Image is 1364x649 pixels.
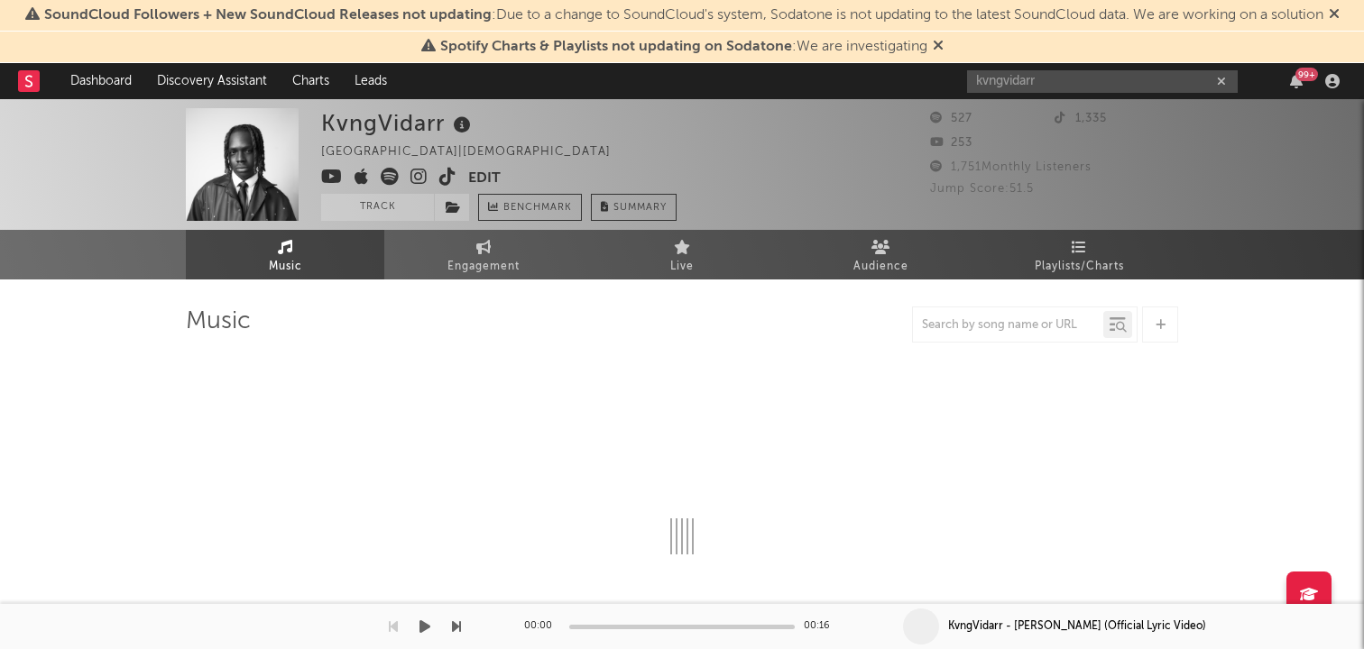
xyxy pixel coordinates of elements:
span: Playlists/Charts [1035,256,1124,278]
div: 99 + [1295,68,1318,81]
span: 527 [930,113,972,124]
span: 1,335 [1055,113,1107,124]
a: Playlists/Charts [980,230,1178,279]
span: Summary [613,203,667,213]
a: Music [186,230,384,279]
span: Dismiss [933,40,944,54]
span: Live [670,256,694,278]
div: 00:16 [804,616,840,637]
a: Engagement [384,230,583,279]
button: Track [321,194,434,221]
span: SoundCloud Followers + New SoundCloud Releases not updating [44,8,492,23]
span: 253 [930,137,972,149]
div: KvngVidarr - [PERSON_NAME] (Official Lyric Video) [948,618,1206,635]
a: Discovery Assistant [144,63,280,99]
a: Charts [280,63,342,99]
span: Audience [853,256,908,278]
span: : Due to a change to SoundCloud's system, Sodatone is not updating to the latest SoundCloud data.... [44,8,1323,23]
div: KvngVidarr [321,108,475,138]
button: 99+ [1290,74,1303,88]
span: 1,751 Monthly Listeners [930,161,1092,173]
span: Music [269,256,302,278]
a: Audience [781,230,980,279]
button: Summary [591,194,677,221]
input: Search by song name or URL [913,318,1103,333]
span: Benchmark [503,197,572,219]
a: Leads [342,63,400,99]
a: Live [583,230,781,279]
span: Spotify Charts & Playlists not updating on Sodatone [440,40,792,54]
span: Jump Score: 51.5 [930,183,1034,195]
a: Benchmark [478,194,582,221]
input: Search for artists [967,70,1238,93]
div: [GEOGRAPHIC_DATA] | [DEMOGRAPHIC_DATA] [321,142,631,163]
span: : We are investigating [440,40,927,54]
span: Dismiss [1329,8,1340,23]
div: 00:00 [524,616,560,637]
button: Edit [468,168,501,190]
span: Engagement [447,256,520,278]
a: Dashboard [58,63,144,99]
